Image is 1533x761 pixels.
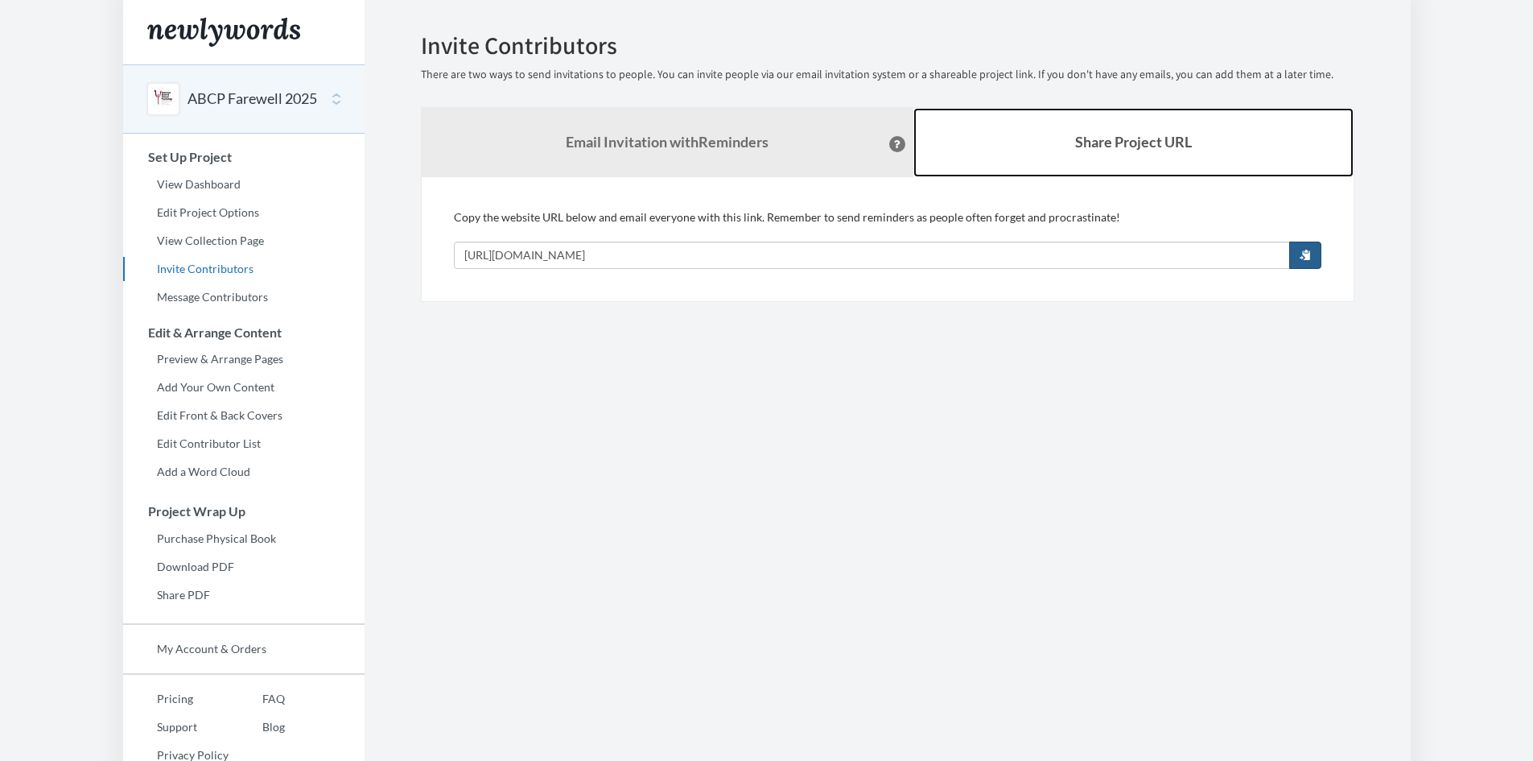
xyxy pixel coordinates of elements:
[123,285,365,309] a: Message Contributors
[123,555,365,579] a: Download PDF
[454,209,1321,269] div: Copy the website URL below and email everyone with this link. Remember to send reminders as peopl...
[123,527,365,551] a: Purchase Physical Book
[566,133,769,151] strong: Email Invitation with Reminders
[123,637,365,661] a: My Account & Orders
[188,89,317,110] button: ABCP Farewell 2025
[123,460,365,484] a: Add a Word Cloud
[123,257,365,281] a: Invite Contributors
[421,67,1354,83] p: There are two ways to send invitations to people. You can invite people via our email invitation ...
[421,32,1354,59] h2: Invite Contributors
[123,715,229,739] a: Support
[123,229,365,253] a: View Collection Page
[123,403,365,428] a: Edit Front & Back Covers
[147,18,300,47] img: Newlywords logo
[123,583,365,607] a: Share PDF
[123,432,365,456] a: Edit Contributor List
[123,687,229,711] a: Pricing
[124,504,365,519] h3: Project Wrap Up
[1075,133,1192,151] b: Share Project URL
[123,172,365,196] a: View Dashboard
[229,687,285,711] a: FAQ
[123,375,365,399] a: Add Your Own Content
[41,11,99,26] span: Support
[123,201,365,225] a: Edit Project Options
[124,150,365,164] h3: Set Up Project
[229,715,285,739] a: Blog
[124,325,365,340] h3: Edit & Arrange Content
[123,347,365,371] a: Preview & Arrange Pages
